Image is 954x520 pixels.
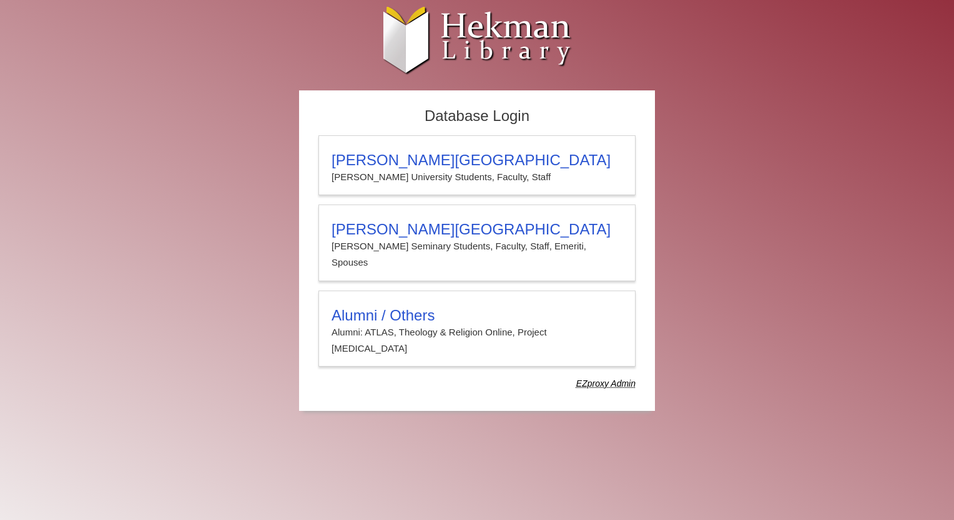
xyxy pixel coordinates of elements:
[332,324,622,357] p: Alumni: ATLAS, Theology & Religion Online, Project [MEDICAL_DATA]
[332,307,622,357] summary: Alumni / OthersAlumni: ATLAS, Theology & Religion Online, Project [MEDICAL_DATA]
[332,307,622,324] h3: Alumni / Others
[332,221,622,238] h3: [PERSON_NAME][GEOGRAPHIC_DATA]
[318,205,636,281] a: [PERSON_NAME][GEOGRAPHIC_DATA][PERSON_NAME] Seminary Students, Faculty, Staff, Emeriti, Spouses
[576,378,636,388] dfn: Use Alumni login
[312,104,642,129] h2: Database Login
[332,238,622,271] p: [PERSON_NAME] Seminary Students, Faculty, Staff, Emeriti, Spouses
[318,135,636,195] a: [PERSON_NAME][GEOGRAPHIC_DATA][PERSON_NAME] University Students, Faculty, Staff
[332,152,622,169] h3: [PERSON_NAME][GEOGRAPHIC_DATA]
[332,169,622,185] p: [PERSON_NAME] University Students, Faculty, Staff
